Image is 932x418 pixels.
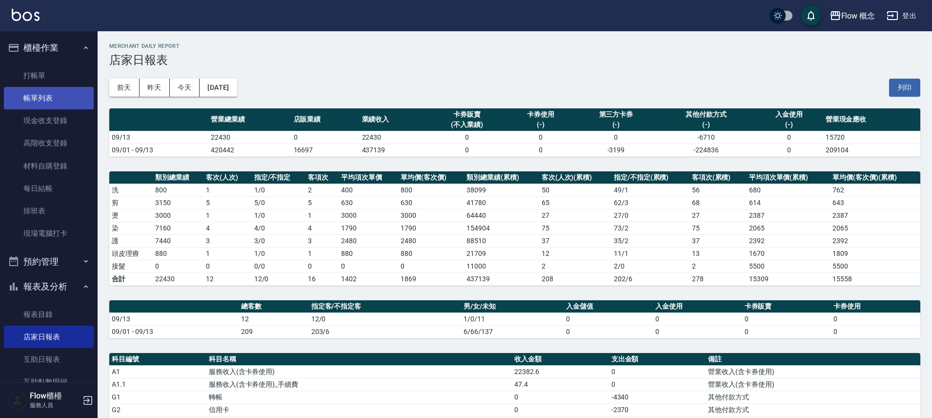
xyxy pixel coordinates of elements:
th: 客次(人次) [203,171,252,184]
td: A1.1 [109,378,206,391]
td: 1869 [398,272,464,285]
th: 單均價(客次價) [398,171,464,184]
td: 3000 [398,209,464,222]
td: 2 [689,260,747,272]
td: 203/6 [309,325,462,338]
td: 3150 [153,196,203,209]
a: 報表目錄 [4,303,94,326]
td: 2065 [830,222,920,234]
div: 第三方卡券 [577,109,655,120]
h2: Merchant Daily Report [109,43,920,49]
button: Flow 概念 [826,6,879,26]
td: 420442 [208,144,291,156]
td: 41780 [464,196,539,209]
td: 15720 [823,131,920,144]
td: 0 [398,260,464,272]
td: 3000 [153,209,203,222]
td: 5 / 0 [252,196,306,209]
td: 12 [539,247,611,260]
button: 列印 [889,79,920,97]
td: 0 [831,313,920,325]
td: 1 [203,184,252,196]
th: 入金儲值 [564,300,653,313]
td: 0 [339,260,398,272]
td: 接髮 [109,260,153,272]
button: 今天 [170,79,200,97]
td: 209 [239,325,309,338]
td: 5 [203,196,252,209]
td: 12/0 [252,272,306,285]
td: 0 [512,391,609,403]
td: -3199 [575,144,658,156]
td: 880 [153,247,203,260]
a: 排班表 [4,200,94,222]
button: 前天 [109,79,140,97]
th: 男/女/未知 [461,300,564,313]
td: 4 / 0 [252,222,306,234]
td: 2 [539,260,611,272]
td: 2392 [747,234,831,247]
div: 卡券販賣 [430,109,504,120]
button: 昨天 [140,79,170,97]
div: Flow 概念 [841,10,875,22]
th: 支出金額 [609,353,706,366]
td: 1 / 0 [252,209,306,222]
td: 208 [539,272,611,285]
td: 437139 [464,272,539,285]
td: A1 [109,365,206,378]
td: 0 [291,131,360,144]
td: 68 [689,196,747,209]
div: (-) [577,120,655,130]
td: 64440 [464,209,539,222]
td: 5 [305,196,339,209]
button: save [801,6,821,25]
td: 47.4 [512,378,609,391]
td: 22382.6 [512,365,609,378]
p: 服務人員 [30,401,80,410]
td: 12 [239,313,309,325]
td: 護 [109,234,153,247]
td: 0 [755,131,823,144]
th: 卡券販賣 [742,300,831,313]
td: 154904 [464,222,539,234]
td: 880 [398,247,464,260]
table: a dense table [109,108,920,157]
a: 現場電腦打卡 [4,222,94,245]
td: 燙 [109,209,153,222]
th: 客次(人次)(累積) [539,171,611,184]
td: 278 [689,272,747,285]
td: 2387 [830,209,920,222]
th: 科目名稱 [206,353,512,366]
td: 轉帳 [206,391,512,403]
td: 1 [203,247,252,260]
td: 1/0/11 [461,313,564,325]
td: 37 [689,234,747,247]
a: 帳單列表 [4,87,94,109]
td: 880 [339,247,398,260]
td: 11 / 1 [611,247,689,260]
td: 73 / 2 [611,222,689,234]
td: 27 [689,209,747,222]
a: 每日結帳 [4,177,94,200]
td: 洗 [109,184,153,196]
a: 互助日報表 [4,348,94,371]
td: 50 [539,184,611,196]
td: 0 [564,325,653,338]
td: 0 [507,144,575,156]
div: (-) [757,120,821,130]
td: 437139 [360,144,428,156]
td: 服務收入(含卡券使用)_手續費 [206,378,512,391]
div: 其他付款方式 [660,109,752,120]
div: 卡券使用 [509,109,572,120]
td: 630 [398,196,464,209]
td: 1402 [339,272,398,285]
td: 75 [539,222,611,234]
td: 2 [305,184,339,196]
th: 指定/不指定 [252,171,306,184]
td: 16 [305,272,339,285]
td: 09/13 [109,313,239,325]
img: Logo [12,9,40,21]
td: 營業收入(含卡券使用) [706,365,920,378]
td: 其他付款方式 [706,391,920,403]
td: 信用卡 [206,403,512,416]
